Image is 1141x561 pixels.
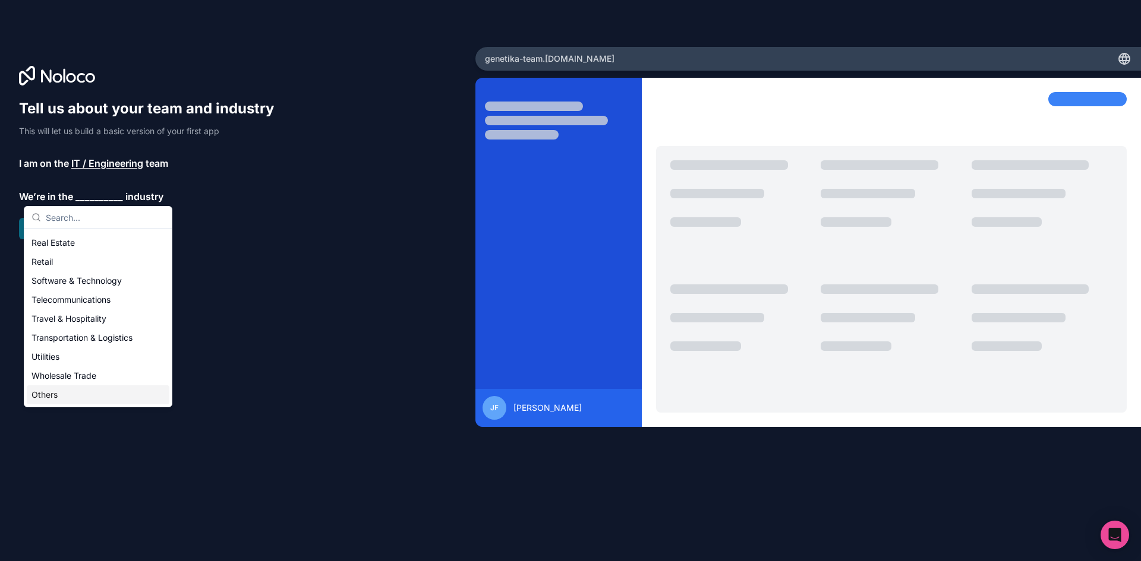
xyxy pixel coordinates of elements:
[490,403,499,413] span: JF
[485,53,614,65] span: genetika-team .[DOMAIN_NAME]
[146,156,168,170] span: team
[27,233,169,252] div: Real Estate
[71,156,143,170] span: IT / Engineering
[27,271,169,290] div: Software & Technology
[27,347,169,366] div: Utilities
[125,189,163,204] span: industry
[27,252,169,271] div: Retail
[27,385,169,404] div: Others
[46,207,165,228] input: Search...
[27,309,169,328] div: Travel & Hospitality
[75,189,123,204] span: __________
[19,156,69,170] span: I am on the
[19,189,73,204] span: We’re in the
[19,99,285,118] h1: Tell us about your team and industry
[19,125,285,137] p: This will let us build a basic version of your first app
[27,290,169,309] div: Telecommunications
[27,366,169,385] div: Wholesale Trade
[513,402,582,414] span: [PERSON_NAME]
[1101,521,1129,549] div: Open Intercom Messenger
[27,328,169,347] div: Transportation & Logistics
[24,229,172,407] div: Suggestions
